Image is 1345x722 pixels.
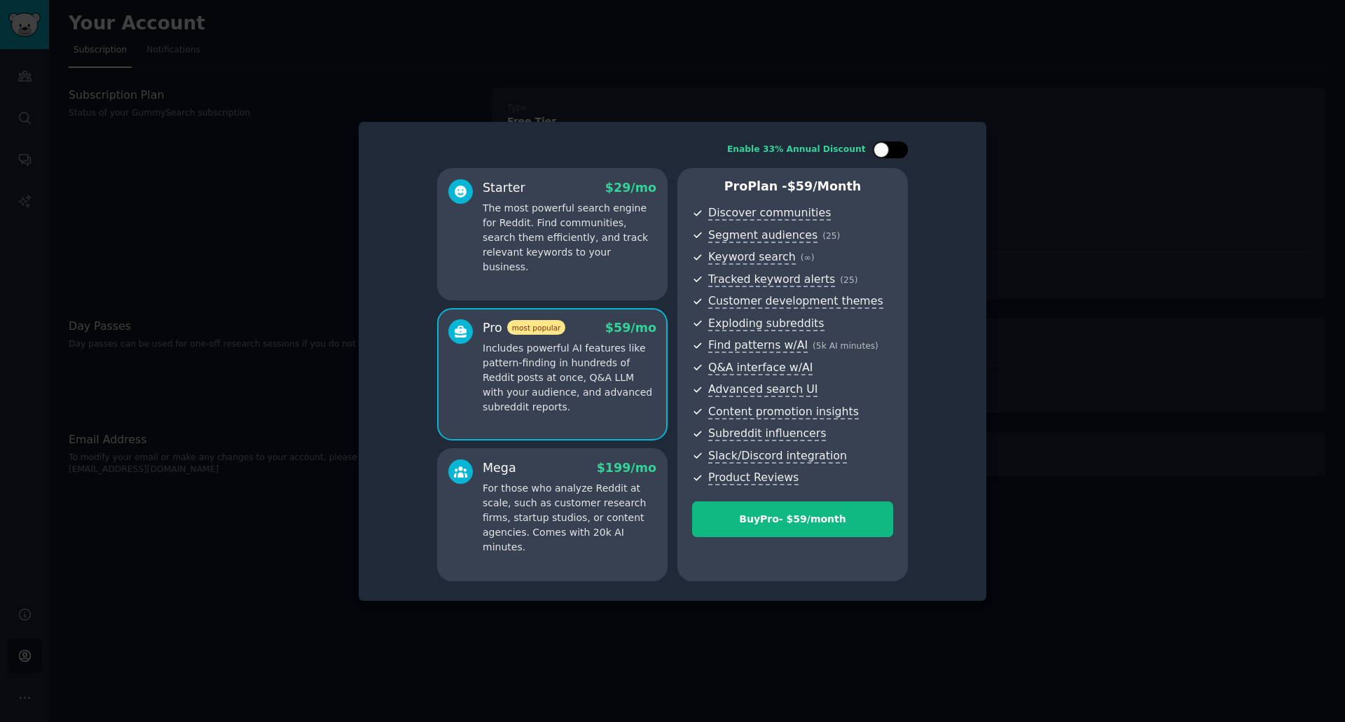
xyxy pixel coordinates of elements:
[708,272,835,287] span: Tracked keyword alerts
[605,321,656,335] span: $ 59 /mo
[605,181,656,195] span: $ 29 /mo
[692,501,893,537] button: BuyPro- $59/month
[708,449,847,464] span: Slack/Discord integration
[692,178,893,195] p: Pro Plan -
[708,250,796,265] span: Keyword search
[708,361,813,375] span: Q&A interface w/AI
[708,206,831,221] span: Discover communities
[483,459,516,477] div: Mega
[708,471,799,485] span: Product Reviews
[727,144,866,156] div: Enable 33% Annual Discount
[708,382,818,397] span: Advanced search UI
[483,341,656,415] p: Includes powerful AI features like pattern-finding in hundreds of Reddit posts at once, Q&A LLM w...
[787,179,862,193] span: $ 59 /month
[840,275,857,285] span: ( 25 )
[693,512,892,527] div: Buy Pro - $ 59 /month
[708,294,883,309] span: Customer development themes
[813,341,878,351] span: ( 5k AI minutes )
[801,253,815,263] span: ( ∞ )
[822,231,840,241] span: ( 25 )
[708,228,818,243] span: Segment audiences
[708,426,826,441] span: Subreddit influencers
[483,179,525,197] div: Starter
[483,319,565,337] div: Pro
[483,481,656,555] p: For those who analyze Reddit at scale, such as customer research firms, startup studios, or conte...
[507,320,566,335] span: most popular
[708,405,859,419] span: Content promotion insights
[708,338,808,353] span: Find patterns w/AI
[483,201,656,275] p: The most powerful search engine for Reddit. Find communities, search them efficiently, and track ...
[708,317,824,331] span: Exploding subreddits
[597,461,656,475] span: $ 199 /mo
